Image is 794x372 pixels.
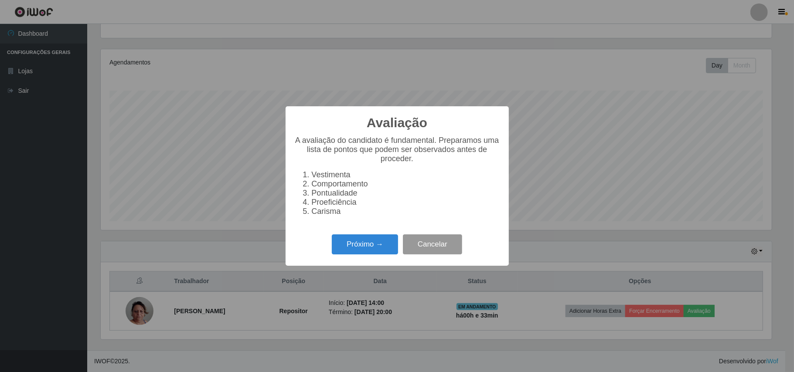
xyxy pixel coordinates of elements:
[312,198,500,207] li: Proeficiência
[312,179,500,189] li: Comportamento
[312,189,500,198] li: Pontualidade
[332,234,398,255] button: Próximo →
[294,136,500,163] p: A avaliação do candidato é fundamental. Preparamos uma lista de pontos que podem ser observados a...
[312,207,500,216] li: Carisma
[403,234,462,255] button: Cancelar
[312,170,500,179] li: Vestimenta
[367,115,427,131] h2: Avaliação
